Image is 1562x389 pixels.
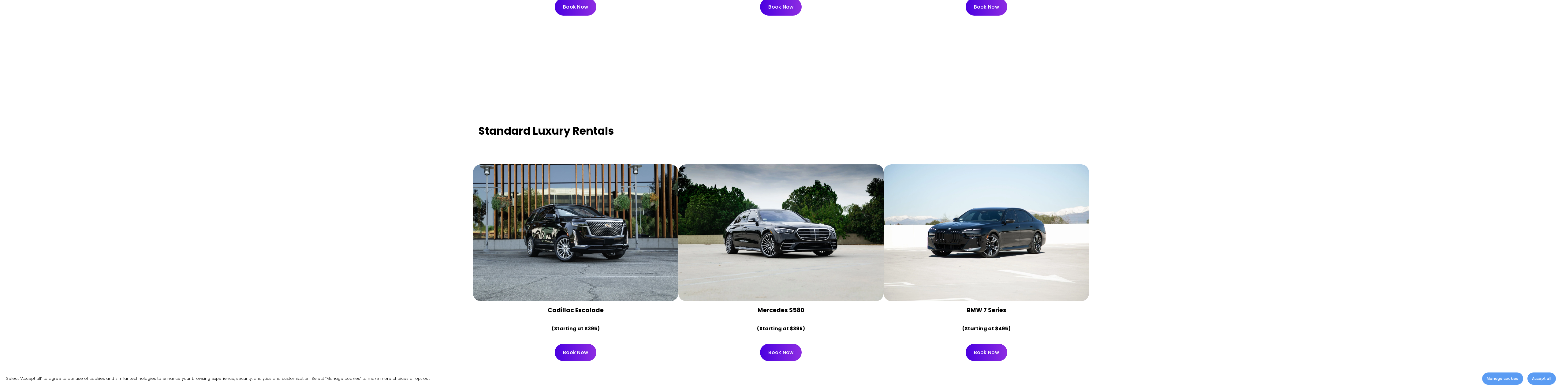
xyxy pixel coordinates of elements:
a: Book Now [760,344,802,361]
span: Accept all [1532,376,1551,381]
strong: Cadillac Escalade [548,306,604,314]
button: Accept all [1527,372,1556,385]
span: Manage cookies [1487,376,1518,381]
strong: (Starting at $395) [757,325,805,332]
p: Select “Accept all” to agree to our use of cookies and similar technologies to enhance your brows... [6,375,430,382]
a: Book Now [966,344,1007,361]
strong: BMW 7 Series [967,306,1006,314]
strong: Mercedes S580 [758,306,804,314]
strong: (Starting at $395) [552,325,600,332]
strong: (Starting at $495) [962,325,1011,332]
a: Book Now [555,344,596,361]
strong: Standard Luxury Rentals [478,123,614,138]
button: Manage cookies [1482,372,1523,385]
